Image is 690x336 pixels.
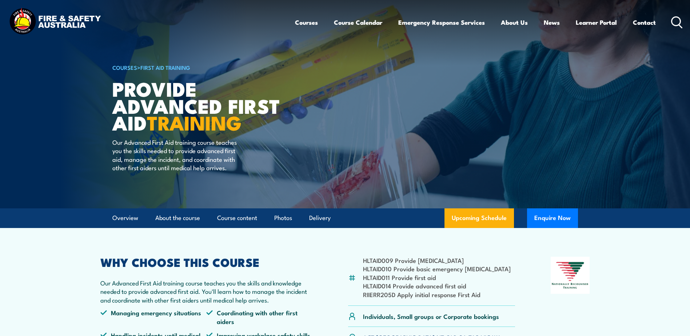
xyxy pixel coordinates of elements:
a: Photos [274,208,292,228]
a: Upcoming Schedule [444,208,514,228]
li: HLTAID009 Provide [MEDICAL_DATA] [363,256,511,264]
a: Contact [633,13,656,32]
button: Enquire Now [527,208,578,228]
li: Managing emergency situations [100,308,207,325]
p: Our Advanced First Aid training course teaches you the skills needed to provide advanced first ai... [112,138,245,172]
li: HLTAID011 Provide first aid [363,273,511,281]
a: About the course [155,208,200,228]
a: Course content [217,208,257,228]
li: Coordinating with other first aiders [206,308,312,325]
img: Nationally Recognised Training logo. [551,257,590,294]
a: Overview [112,208,138,228]
a: News [544,13,560,32]
strong: TRAINING [147,107,242,137]
p: Individuals, Small groups or Corporate bookings [363,312,499,320]
a: Learner Portal [576,13,617,32]
a: Emergency Response Services [398,13,485,32]
li: RIIERR205D Apply initial response First Aid [363,290,511,299]
li: HLTAID014 Provide advanced first aid [363,281,511,290]
a: Course Calendar [334,13,382,32]
li: HLTAID010 Provide basic emergency [MEDICAL_DATA] [363,264,511,273]
h1: Provide Advanced First Aid [112,80,292,131]
a: Courses [295,13,318,32]
h2: WHY CHOOSE THIS COURSE [100,257,313,267]
a: About Us [501,13,528,32]
a: Delivery [309,208,331,228]
a: First Aid Training [140,63,190,71]
a: COURSES [112,63,137,71]
p: Our Advanced First Aid training course teaches you the skills and knowledge needed to provide adv... [100,279,313,304]
h6: > [112,63,292,72]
